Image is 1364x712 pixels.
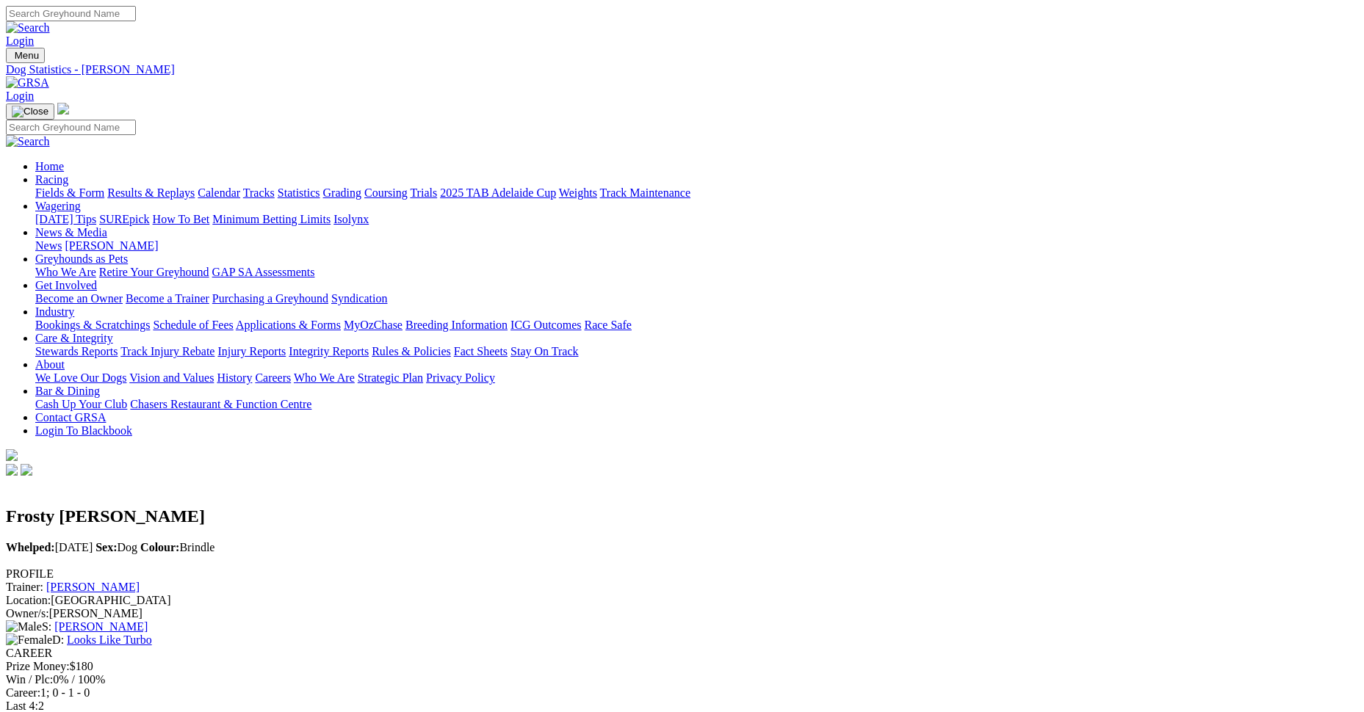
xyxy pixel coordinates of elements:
[35,173,68,186] a: Racing
[54,620,148,633] a: [PERSON_NAME]
[35,398,127,410] a: Cash Up Your Club
[35,279,97,291] a: Get Involved
[236,319,341,331] a: Applications & Forms
[6,607,49,620] span: Owner/s:
[6,90,34,102] a: Login
[6,506,1358,526] h2: Frosty [PERSON_NAME]
[6,607,1358,620] div: [PERSON_NAME]
[35,253,128,265] a: Greyhounds as Pets
[95,541,117,553] b: Sex:
[6,464,18,476] img: facebook.svg
[35,239,62,252] a: News
[6,620,51,633] span: S:
[6,63,1358,76] a: Dog Statistics - [PERSON_NAME]
[95,541,137,553] span: Dog
[35,213,96,225] a: [DATE] Tips
[6,449,18,461] img: logo-grsa-white.png
[255,371,291,384] a: Careers
[99,213,149,225] a: SUREpick
[6,48,45,63] button: Toggle navigation
[333,213,369,225] a: Isolynx
[107,186,195,199] a: Results & Replays
[153,319,233,331] a: Schedule of Fees
[35,345,118,357] a: Stewards Reports
[35,239,1358,253] div: News & Media
[57,103,69,115] img: logo-grsa-white.png
[35,186,104,199] a: Fields & Form
[6,6,136,21] input: Search
[6,673,53,686] span: Win / Plc:
[140,541,214,553] span: Brindle
[6,673,1358,686] div: 0% / 100%
[21,464,32,476] img: twitter.svg
[35,266,96,278] a: Who We Are
[405,319,508,331] a: Breeding Information
[6,21,50,34] img: Search
[6,700,38,712] span: Last 4:
[35,398,1358,411] div: Bar & Dining
[344,319,403,331] a: MyOzChase
[6,686,1358,700] div: 1; 0 - 1 - 0
[6,541,55,553] b: Whelped:
[426,371,495,384] a: Privacy Policy
[331,292,387,305] a: Syndication
[289,345,369,357] a: Integrity Reports
[15,50,39,61] span: Menu
[6,581,43,593] span: Trainer:
[372,345,451,357] a: Rules & Policies
[243,186,275,199] a: Tracks
[35,186,1358,200] div: Racing
[6,567,1358,581] div: PROFILE
[35,226,107,239] a: News & Media
[6,647,1358,660] div: CAREER
[35,411,106,424] a: Contact GRSA
[35,345,1358,358] div: Care & Integrity
[67,633,152,646] a: Looks Like Turbo
[35,305,74,318] a: Industry
[35,292,1358,305] div: Get Involved
[6,76,49,90] img: GRSA
[65,239,158,252] a: [PERSON_NAME]
[12,106,48,117] img: Close
[584,319,631,331] a: Race Safe
[6,594,1358,607] div: [GEOGRAPHIC_DATA]
[35,424,132,437] a: Login To Blackbook
[364,186,408,199] a: Coursing
[294,371,355,384] a: Who We Are
[217,371,252,384] a: History
[6,620,42,633] img: Male
[120,345,214,357] a: Track Injury Rebate
[6,660,1358,673] div: $180
[35,160,64,172] a: Home
[510,345,578,357] a: Stay On Track
[410,186,437,199] a: Trials
[212,292,328,305] a: Purchasing a Greyhound
[130,398,311,410] a: Chasers Restaurant & Function Centre
[35,385,100,397] a: Bar & Dining
[559,186,597,199] a: Weights
[99,266,209,278] a: Retire Your Greyhound
[6,103,54,120] button: Toggle navigation
[35,371,1358,385] div: About
[6,34,34,47] a: Login
[600,186,690,199] a: Track Maintenance
[454,345,508,357] a: Fact Sheets
[35,266,1358,279] div: Greyhounds as Pets
[440,186,556,199] a: 2025 TAB Adelaide Cup
[35,332,113,344] a: Care & Integrity
[6,686,40,699] span: Career:
[212,266,315,278] a: GAP SA Assessments
[35,319,150,331] a: Bookings & Scratchings
[510,319,581,331] a: ICG Outcomes
[129,371,214,384] a: Vision and Values
[46,581,140,593] a: [PERSON_NAME]
[6,120,136,135] input: Search
[358,371,423,384] a: Strategic Plan
[153,213,210,225] a: How To Bet
[6,633,64,646] span: D:
[35,292,123,305] a: Become an Owner
[6,660,70,672] span: Prize Money:
[323,186,361,199] a: Grading
[6,135,50,148] img: Search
